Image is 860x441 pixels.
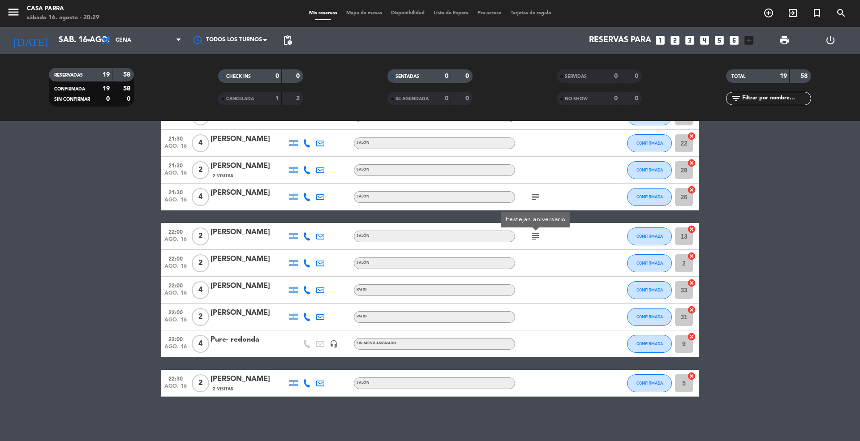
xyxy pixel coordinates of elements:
[635,73,640,79] strong: 0
[226,97,254,101] span: CANCELADA
[687,305,696,314] i: cancel
[211,160,287,172] div: [PERSON_NAME]
[465,95,471,102] strong: 0
[123,86,132,92] strong: 58
[627,134,672,152] button: CONFIRMADA
[627,374,672,392] button: CONFIRMADA
[627,161,672,179] button: CONFIRMADA
[213,385,233,393] span: 2 Visitas
[714,34,725,46] i: looks_5
[741,94,811,103] input: Filtrar por nombre...
[627,188,672,206] button: CONFIRMADA
[687,252,696,261] i: cancel
[687,372,696,381] i: cancel
[164,334,187,344] span: 22:00
[825,35,836,46] i: power_settings_new
[800,73,809,79] strong: 58
[636,314,663,319] span: CONFIRMADA
[192,254,209,272] span: 2
[164,344,187,354] span: ago. 16
[164,317,187,327] span: ago. 16
[687,158,696,167] i: cancel
[614,73,618,79] strong: 0
[614,95,618,102] strong: 0
[396,74,419,79] span: SENTADAS
[211,133,287,145] div: [PERSON_NAME]
[211,307,287,319] div: [PERSON_NAME]
[54,73,83,77] span: RESERVADAS
[357,168,370,171] span: SALÓN
[164,133,187,143] span: 21:30
[627,227,672,245] button: CONFIRMADA
[627,254,672,272] button: CONFIRMADA
[636,167,663,172] span: CONFIRMADA
[296,95,301,102] strong: 2
[27,13,99,22] div: sábado 16. agosto - 20:29
[83,35,94,46] i: arrow_drop_down
[7,5,20,22] button: menu
[565,74,587,79] span: SERVIDAS
[211,253,287,265] div: [PERSON_NAME]
[192,188,209,206] span: 4
[807,27,853,54] div: LOG OUT
[636,234,663,239] span: CONFIRMADA
[106,96,110,102] strong: 0
[164,160,187,170] span: 21:30
[54,87,85,91] span: CONFIRMADA
[164,373,187,383] span: 22:30
[357,315,367,318] span: PATIO
[445,73,448,79] strong: 0
[164,143,187,154] span: ago. 16
[116,37,131,43] span: Cena
[211,227,287,238] div: [PERSON_NAME]
[396,97,429,101] span: RE AGENDADA
[296,73,301,79] strong: 0
[787,8,798,18] i: exit_to_app
[192,374,209,392] span: 2
[164,187,187,197] span: 21:30
[565,97,588,101] span: NO SHOW
[635,95,640,102] strong: 0
[192,335,209,353] span: 4
[192,161,209,179] span: 2
[164,170,187,180] span: ago. 16
[780,73,787,79] strong: 19
[779,35,790,46] span: print
[164,226,187,236] span: 22:00
[506,215,566,224] div: Festejan aniversario
[684,34,696,46] i: looks_3
[812,8,822,18] i: turned_in_not
[506,11,556,16] span: Tarjetas de regalo
[164,263,187,274] span: ago. 16
[465,73,471,79] strong: 0
[357,141,370,145] span: SALÓN
[636,141,663,146] span: CONFIRMADA
[357,234,370,238] span: SALÓN
[687,185,696,194] i: cancel
[164,280,187,290] span: 22:00
[627,335,672,353] button: CONFIRMADA
[275,95,279,102] strong: 1
[387,11,429,16] span: Disponibilidad
[192,227,209,245] span: 2
[357,195,370,198] span: SALÓN
[103,86,110,92] strong: 19
[123,72,132,78] strong: 58
[836,8,847,18] i: search
[763,8,774,18] i: add_circle_outline
[211,280,287,292] div: [PERSON_NAME]
[636,287,663,292] span: CONFIRMADA
[473,11,506,16] span: Pre-acceso
[7,30,54,50] i: [DATE]
[164,116,187,127] span: ago. 16
[211,373,287,385] div: [PERSON_NAME]
[731,93,741,104] i: filter_list
[669,34,681,46] i: looks_two
[357,261,370,265] span: SALÓN
[728,34,740,46] i: looks_6
[54,97,90,102] span: SIN CONFIRMAR
[164,197,187,207] span: ago. 16
[192,308,209,326] span: 2
[636,194,663,199] span: CONFIRMADA
[743,34,755,46] i: add_box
